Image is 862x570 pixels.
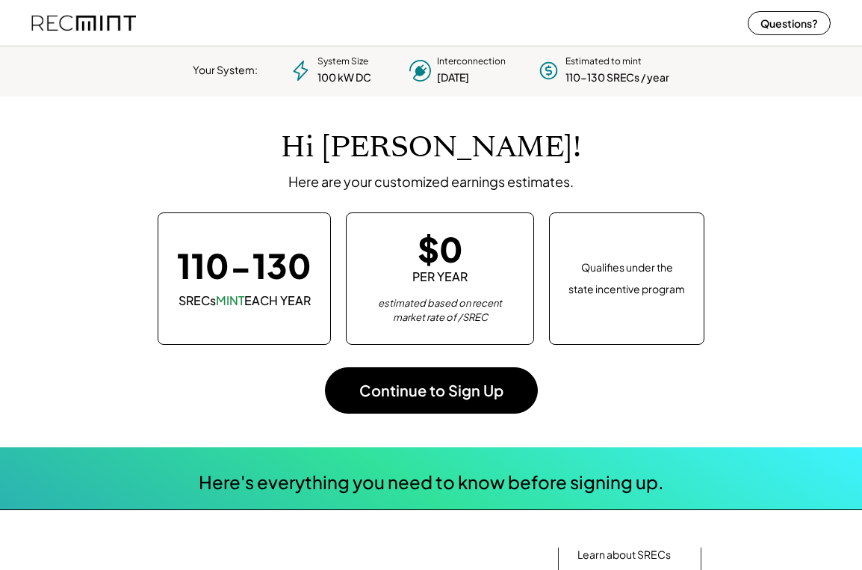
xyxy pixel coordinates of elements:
div: SRECs EACH YEAR [179,292,311,309]
img: recmint-logotype%403x%20%281%29.jpeg [31,3,136,43]
font: MINT [216,292,244,308]
div: Interconnection [437,55,506,68]
div: PER YEAR [412,269,468,285]
div: [DATE] [437,70,469,85]
div: Here's everything you need to know before signing up. [199,470,664,495]
div: 100 kW DC [317,70,371,85]
h1: Hi [PERSON_NAME]! [281,130,581,165]
div: Your System: [193,63,258,78]
div: Here are your customized earnings estimates. [288,173,574,190]
a: Learn about SRECs [577,548,671,563]
div: 110-130 [177,248,311,282]
div: ↓ [424,506,438,528]
button: Continue to Sign Up [325,367,538,414]
div: Estimated to mint [565,55,642,68]
div: System Size [317,55,368,68]
div: $0 [418,232,463,266]
div: 110-130 SRECs / year [565,70,669,85]
div: Qualifies under the [581,260,673,275]
button: Questions? [748,11,831,35]
div: estimated based on recent market rate of /SREC [365,296,515,325]
div: state incentive program [568,280,685,297]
